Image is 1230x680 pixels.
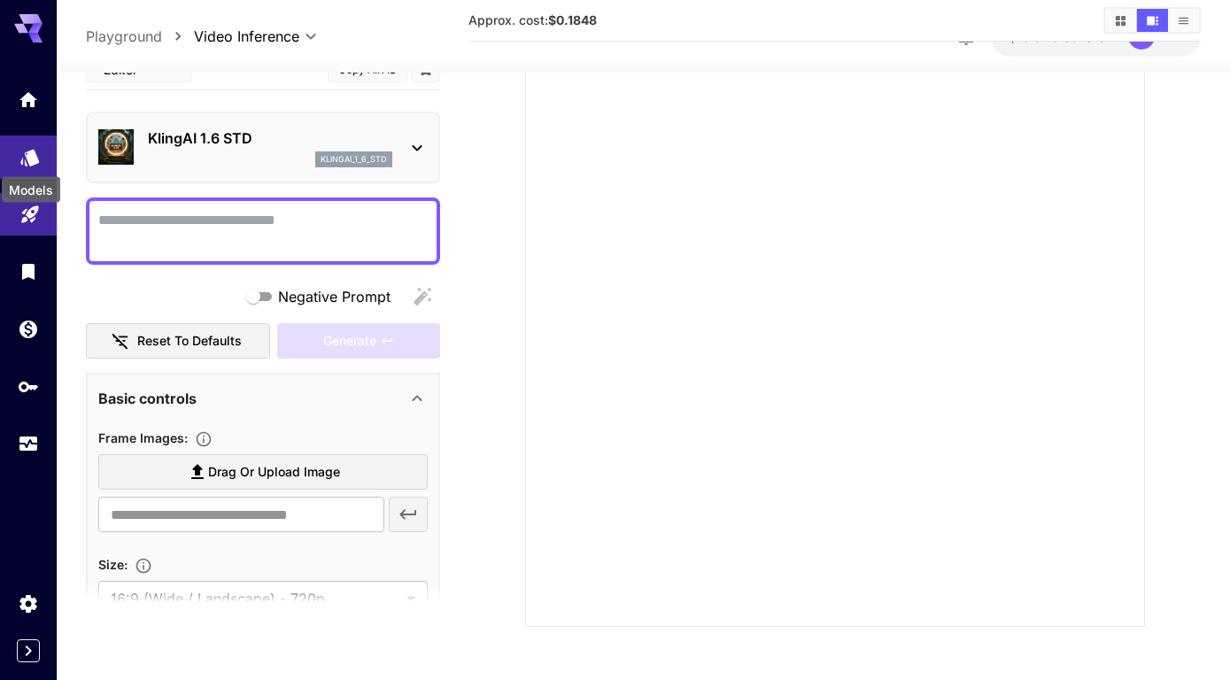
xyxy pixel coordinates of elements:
[1168,9,1199,32] button: Show media in list view
[18,89,39,111] div: Home
[1103,7,1201,34] div: Show media in grid viewShow media in video viewShow media in list view
[98,389,197,410] p: Basic controls
[19,141,41,163] div: Models
[86,26,194,47] nav: breadcrumb
[86,26,162,47] a: Playground
[86,323,270,359] button: Reset to defaults
[321,153,387,166] p: klingai_1_6_std
[208,461,340,483] span: Drag or upload image
[18,318,39,340] div: Wallet
[98,378,428,421] div: Basic controls
[19,197,41,220] div: Playground
[548,12,597,27] b: $0.1848
[1009,29,1052,44] span: $16.87
[278,286,391,307] span: Negative Prompt
[18,433,39,455] div: Usage
[18,260,39,282] div: Library
[194,26,299,47] span: Video Inference
[18,375,39,398] div: API Keys
[98,557,128,572] span: Size :
[148,127,392,149] p: KlingAI 1.6 STD
[98,454,428,491] label: Drag or upload image
[1105,9,1136,32] button: Show media in grid view
[17,639,40,662] button: Expand sidebar
[128,557,159,575] button: Adjust the dimensions of the generated image by specifying its width and height in pixels, or sel...
[98,431,188,446] span: Frame Images :
[98,120,428,174] div: KlingAI 1.6 STDklingai_1_6_std
[2,177,60,203] div: Models
[468,12,597,27] span: Approx. cost:
[18,592,39,614] div: Settings
[1052,29,1114,44] span: credits left
[188,430,220,448] button: Upload frame images.
[1137,9,1168,32] button: Show media in video view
